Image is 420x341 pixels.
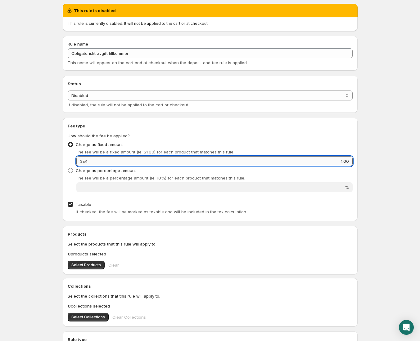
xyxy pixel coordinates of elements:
[68,42,88,46] span: Rule name
[68,283,353,289] h2: Collections
[68,241,353,247] p: Select the products that this rule will apply to.
[74,7,116,14] h2: This rule is disabled
[68,231,353,237] h2: Products
[68,293,353,299] p: Select the collections that this rule will apply to.
[76,142,123,147] span: Charge as fixed amount
[68,251,353,257] p: products selected
[68,123,353,129] h2: Fee type
[68,303,71,308] b: 0
[68,261,105,269] button: Select Products
[345,185,349,190] span: %
[399,320,414,335] div: Open Intercom Messenger
[68,102,189,107] span: If disabled, the rule will not be applied to the cart or checkout.
[68,60,247,65] span: This name will appear on the cart and at checkout when the deposit and fee rule is applied
[71,263,101,268] span: Select Products
[76,168,136,173] span: Charge as percentage amount
[76,149,234,154] span: The fee will be a fixed amount (ie. $1.00) for each product that matches this rule.
[80,159,87,164] span: SEK
[71,315,105,320] span: Select Collections
[76,175,353,181] p: The fee will be a percentage amount (ie. 10%) for each product that matches this rule.
[68,21,353,26] p: This rule is currently disabled. It will not be applied to the cart or at checkout.
[68,303,353,309] p: collections selected
[76,202,91,207] span: Taxable
[68,81,353,87] h2: Status
[68,133,130,138] span: How should the fee be applied?
[68,313,109,321] button: Select Collections
[68,251,71,256] b: 0
[76,209,247,214] span: If checked, the fee will be marked as taxable and will be included in the tax calculation.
